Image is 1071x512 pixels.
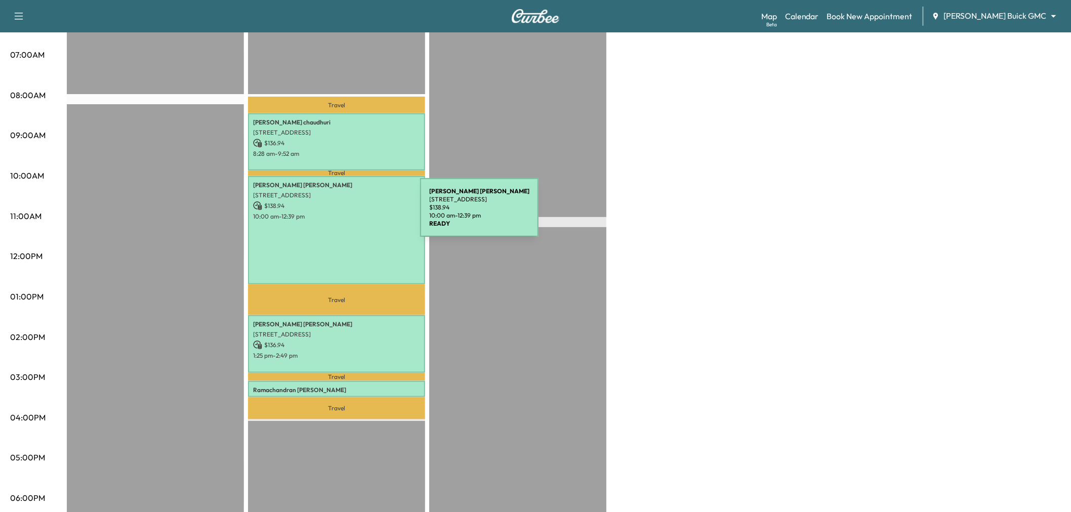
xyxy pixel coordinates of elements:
p: 03:00PM [10,371,45,383]
p: Ramachandran [PERSON_NAME] [253,386,420,394]
p: [STREET_ADDRESS] [253,129,420,137]
p: [PERSON_NAME] [PERSON_NAME] [253,320,420,328]
p: 10:00 am - 12:39 pm [253,212,420,221]
p: [STREET_ADDRESS] [253,191,420,199]
p: 8:28 am - 9:52 am [253,150,420,158]
p: 01:00PM [10,290,44,303]
p: 11:00AM [10,210,42,222]
p: 07:00AM [10,49,45,61]
p: Travel [248,397,425,419]
p: 12:00PM [10,250,43,262]
p: 09:00AM [10,129,46,141]
p: Travel [248,170,425,176]
p: Travel [248,373,425,381]
p: Travel [248,284,425,316]
p: 06:00PM [10,492,45,504]
p: 04:00PM [10,411,46,423]
p: 08:00AM [10,89,46,101]
p: $ 138.94 [253,201,420,210]
p: 10:00AM [10,169,44,182]
p: 05:00PM [10,451,45,463]
img: Curbee Logo [511,9,560,23]
a: MapBeta [761,10,777,22]
a: Calendar [785,10,819,22]
p: $ 136.94 [253,139,420,148]
a: Book New Appointment [827,10,913,22]
p: Travel [248,97,425,113]
p: $ 136.94 [253,340,420,350]
p: 1:25 pm - 2:49 pm [253,352,420,360]
p: [STREET_ADDRESS][PERSON_NAME] [253,396,420,404]
div: Beta [766,21,777,28]
span: [PERSON_NAME] Buick GMC [944,10,1047,22]
p: [STREET_ADDRESS] [253,330,420,338]
p: [PERSON_NAME] [PERSON_NAME] [253,181,420,189]
p: [PERSON_NAME] chaudhuri [253,118,420,126]
p: 02:00PM [10,331,45,343]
